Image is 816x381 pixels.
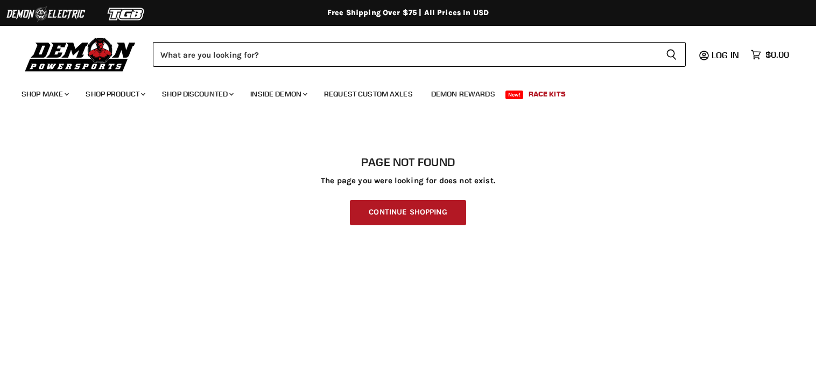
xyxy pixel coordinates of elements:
[707,50,745,60] a: Log in
[154,83,240,105] a: Shop Discounted
[745,47,794,63] a: $0.00
[22,156,794,169] h1: Page not found
[712,50,739,60] span: Log in
[765,50,789,60] span: $0.00
[153,42,686,67] form: Product
[5,4,86,24] img: Demon Electric Logo 2
[505,91,524,99] span: New!
[86,4,167,24] img: TGB Logo 2
[153,42,657,67] input: Search
[423,83,503,105] a: Demon Rewards
[13,79,786,105] ul: Main menu
[657,42,686,67] button: Search
[78,83,152,105] a: Shop Product
[350,200,466,225] a: Continue Shopping
[520,83,574,105] a: Race Kits
[242,83,314,105] a: Inside Demon
[316,83,421,105] a: Request Custom Axles
[13,83,75,105] a: Shop Make
[22,176,794,185] p: The page you were looking for does not exist.
[22,35,139,73] img: Demon Powersports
